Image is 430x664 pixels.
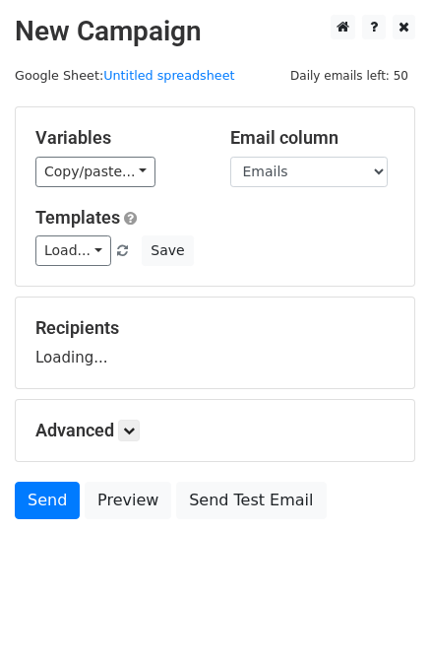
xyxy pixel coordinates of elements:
[85,482,171,519] a: Preview
[15,482,80,519] a: Send
[35,420,395,441] h5: Advanced
[15,15,415,48] h2: New Campaign
[35,317,395,339] h5: Recipients
[35,317,395,368] div: Loading...
[283,65,415,87] span: Daily emails left: 50
[230,127,396,149] h5: Email column
[35,207,120,228] a: Templates
[15,68,235,83] small: Google Sheet:
[103,68,234,83] a: Untitled spreadsheet
[283,68,415,83] a: Daily emails left: 50
[35,157,155,187] a: Copy/paste...
[176,482,326,519] a: Send Test Email
[35,127,201,149] h5: Variables
[142,235,193,266] button: Save
[35,235,111,266] a: Load...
